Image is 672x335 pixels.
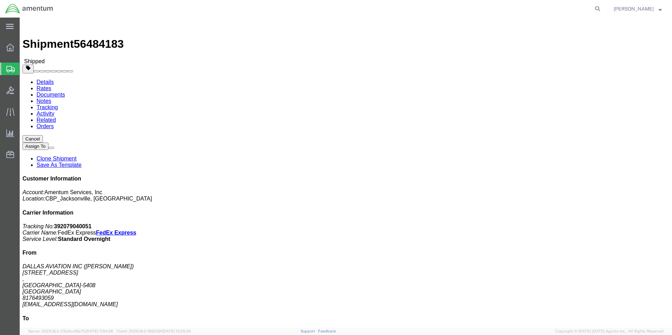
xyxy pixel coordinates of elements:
[20,18,672,328] iframe: FS Legacy Container
[86,329,113,333] span: [DATE] 11:54:36
[613,5,662,13] button: [PERSON_NAME]
[318,329,336,333] a: Feedback
[116,329,191,333] span: Client: 2025.16.0-1592391
[555,328,664,334] span: Copyright © [DATE]-[DATE] Agistix Inc., All Rights Reserved
[28,329,113,333] span: Server: 2025.16.0-21b0bc45e7b
[301,329,318,333] a: Support
[162,329,191,333] span: [DATE] 12:25:34
[5,4,53,14] img: logo
[614,5,654,13] span: Cienna Green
